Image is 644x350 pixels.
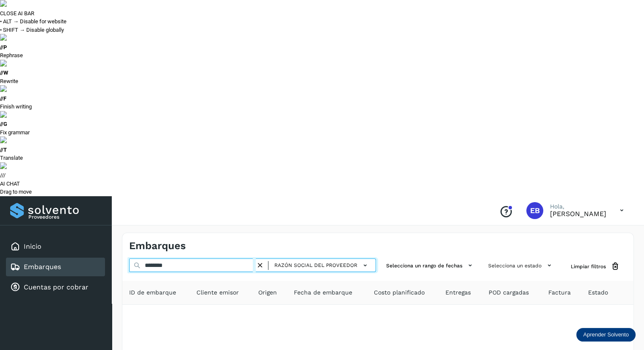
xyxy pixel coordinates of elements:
span: Costo planificado [374,288,425,297]
span: Factura [548,288,571,297]
button: Limpiar filtros [564,258,627,274]
button: Razón social del proveedor [272,259,372,272]
div: Embarques [6,258,105,276]
button: Selecciona un estado [485,258,557,272]
span: Limpiar filtros [571,263,606,270]
h4: Embarques [129,240,186,252]
div: Inicio [6,237,105,256]
span: ID de embarque [129,288,176,297]
a: Inicio [24,242,41,250]
span: POD cargadas [489,288,529,297]
button: Selecciona un rango de fechas [383,258,478,272]
p: Aprender Solvento [583,331,629,338]
span: Estado [588,288,608,297]
a: Embarques [24,263,61,271]
div: Cuentas por cobrar [6,278,105,297]
p: ERICK BOHORQUEZ MORENO [550,210,606,218]
span: Origen [258,288,277,297]
div: Aprender Solvento [576,328,636,342]
span: Fecha de embarque [294,288,352,297]
span: Entregas [445,288,471,297]
p: Hola, [550,203,606,210]
p: Proveedores [28,214,102,220]
span: Cliente emisor [196,288,239,297]
a: Cuentas por cobrar [24,283,88,291]
span: Razón social del proveedor [274,261,357,269]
